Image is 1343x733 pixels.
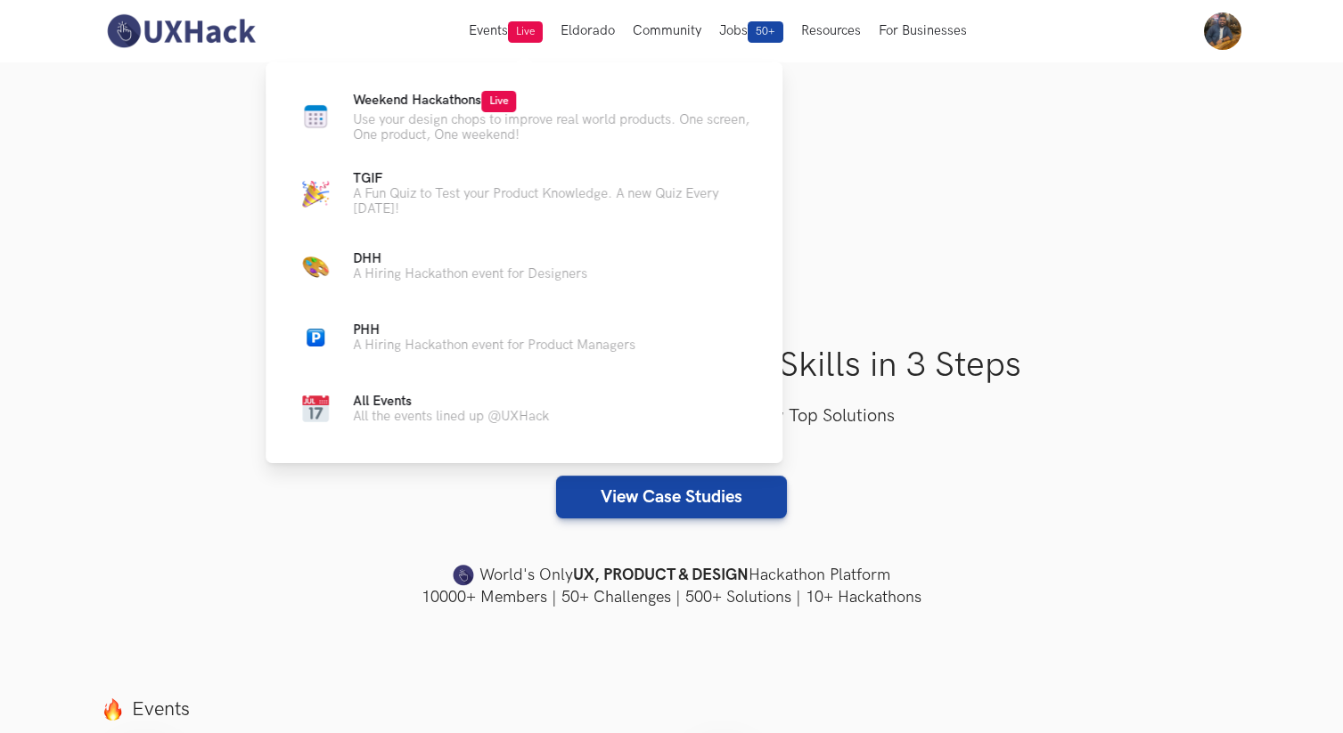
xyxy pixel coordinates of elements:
[102,586,1242,608] h4: 10000+ Members | 50+ Challenges | 500+ Solutions | 10+ Hackathons
[294,387,754,430] a: CalendarAll EventsAll the events lined up @UXHack
[102,345,1242,387] h1: Improve Your Skills in 3 Steps
[353,171,382,186] span: TGIF
[102,12,260,50] img: UXHack-logo.png
[556,476,787,518] a: View Case Studies
[102,697,1242,721] label: Events
[307,329,324,346] img: Parking
[353,251,381,266] span: DHH
[481,91,516,112] span: Live
[353,93,516,108] span: Weekend Hackathons
[302,395,329,422] img: Calendar
[353,394,412,409] span: All Events
[748,21,783,43] span: 50+
[1204,12,1241,50] img: Your profile pic
[102,403,1242,431] h3: Select a Case Study, Test your skills & View Top Solutions
[302,253,329,280] img: Color Palette
[302,103,329,130] img: Calendar new
[294,316,754,359] a: ParkingPHHA Hiring Hackathon event for Product Managers
[353,112,754,143] p: Use your design chops to improve real world products. One screen, One product, One weekend!
[453,564,474,587] img: uxhack-favicon-image.png
[294,245,754,288] a: Color PaletteDHHA Hiring Hackathon event for Designers
[353,409,549,424] p: All the events lined up @UXHack
[508,21,543,43] span: Live
[302,181,329,208] img: Party cap
[353,266,587,281] p: A Hiring Hackathon event for Designers
[294,91,754,143] a: Calendar newWeekend HackathonsLiveUse your design chops to improve real world products. One scree...
[294,171,754,216] a: Party capTGIFA Fun Quiz to Test your Product Knowledge. A new Quiz Every [DATE]!
[102,563,1242,588] h4: World's Only Hackathon Platform
[353,338,635,353] p: A Hiring Hackathon event for Product Managers
[573,563,749,588] strong: UX, PRODUCT & DESIGN
[353,322,380,338] span: PHH
[102,698,124,721] img: fire.png
[353,186,754,216] p: A Fun Quiz to Test your Product Knowledge. A new Quiz Every [DATE]!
